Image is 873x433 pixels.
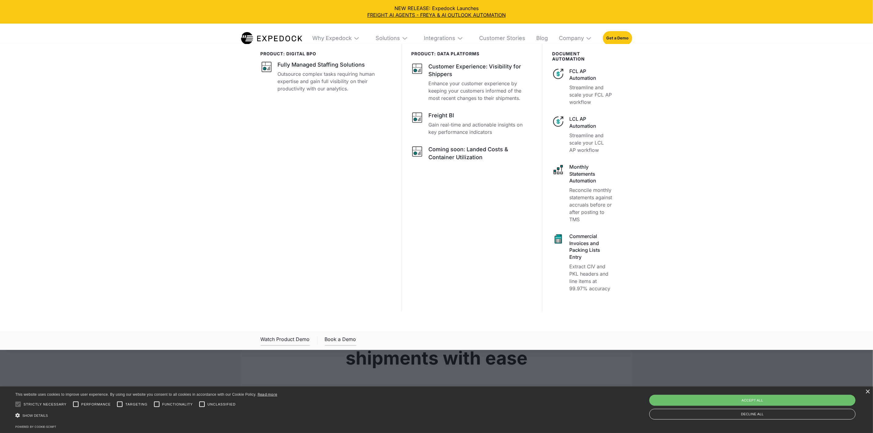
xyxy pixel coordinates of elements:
div: Solutions [376,35,400,42]
p: Streamline and scale your LCL AP workflow [569,132,612,154]
span: Unclassified [207,402,236,407]
p: Gain real-time and actionable insights on key performance indicators [428,121,532,136]
a: FCL AP AutomationStreamline and scale your FCL AP workflow [552,68,612,106]
span: Show details [22,414,48,417]
div: Company [559,35,584,42]
div: Solutions [371,24,413,53]
div: Watch Product Demo [261,336,310,346]
a: Coming soon: Landed Costs & Container Utilization [411,145,532,163]
a: open lightbox [261,336,310,346]
div: LCL AP Automation [569,116,612,129]
a: Blog [531,24,548,53]
div: document automation [552,51,612,62]
a: Get a Demo [603,31,632,45]
div: Show details [15,411,277,420]
a: Freight BIGain real-time and actionable insights on key performance indicators [411,112,532,136]
div: Why Expedock [307,24,365,53]
a: Read more [258,392,277,397]
a: Powered by cookie-script [15,425,56,428]
div: Integrations [419,24,468,53]
div: Accept all [649,395,856,406]
a: FREIGHT AI AGENTS - FREYA & AI OUTLOOK AUTOMATION [5,12,868,18]
span: Strictly necessary [24,402,67,407]
span: This website uses cookies to improve user experience. By using our website you consent to all coo... [15,392,256,397]
div: Decline all [649,409,856,420]
p: Extract CIV and PKL headers and line items at 99.97% accuracy [569,263,612,292]
div: product: digital bpo [261,51,392,57]
p: Enhance your customer experience by keeping your customers informed of the most recent changes to... [428,80,532,102]
div: Why Expedock [312,35,352,42]
div: NEW RELEASE: Expedock Launches [5,5,868,19]
p: Streamline and scale your FCL AP workflow [569,84,612,106]
div: Integrations [424,35,455,42]
span: Targeting [125,402,147,407]
div: Commercial Invoices and Packing Lists Entry [569,233,612,260]
a: LCL AP AutomationStreamline and scale your LCL AP workflow [552,116,612,154]
a: Commercial Invoices and Packing Lists EntryExtract CIV and PKL headers and line items at 99.97% a... [552,233,612,292]
div: Customer Experience: Visibility for Shippers [428,63,532,78]
div: Company [554,24,597,53]
div: FCL AP Automation [569,68,612,82]
div: Fully Managed Staffing Solutions [278,61,365,68]
iframe: Chat Widget [772,367,873,433]
a: Monthly Statements AutomationReconcile monthly statements against accruals before or after postin... [552,163,612,223]
p: Outsource complex tasks requiring human expertise and gain full visibility on their productivity ... [278,70,392,92]
a: Fully Managed Staffing SolutionsOutsource complex tasks requiring human expertise and gain full v... [261,61,392,92]
span: Performance [81,402,111,407]
a: Book a Demo [325,336,356,346]
span: Functionality [162,402,193,407]
div: PRODUCT: data platforms [411,51,532,57]
a: Customer Experience: Visibility for ShippersEnhance your customer experience by keeping your cust... [411,63,532,102]
a: Customer Stories [474,24,525,53]
div: Freight BI [428,112,454,119]
div: Monthly Statements Automation [569,163,612,184]
div: Coming soon: Landed Costs & Container Utilization [428,145,532,161]
p: Reconcile monthly statements against accruals before or after posting to TMS [569,186,612,223]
